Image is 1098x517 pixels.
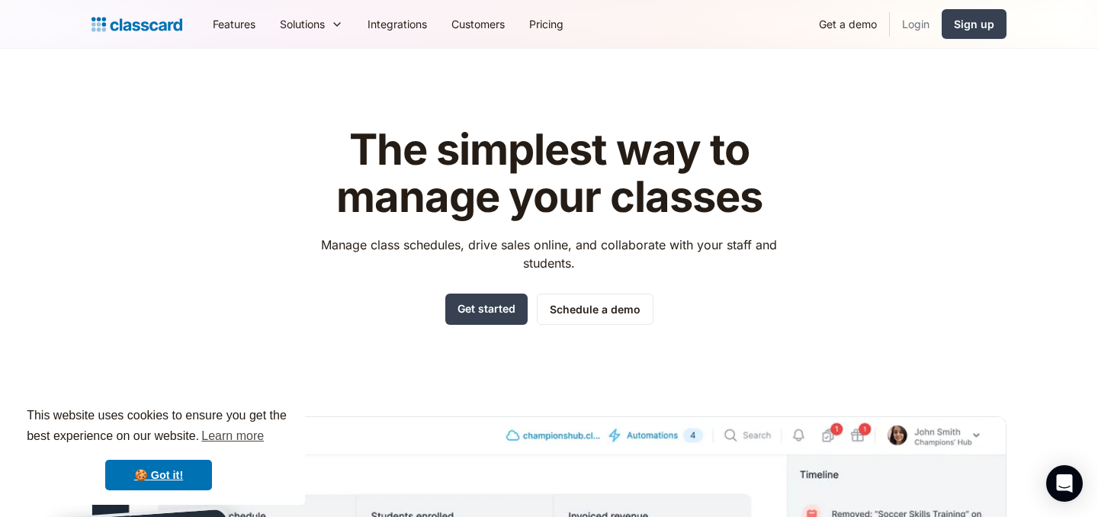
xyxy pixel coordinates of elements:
p: Manage class schedules, drive sales online, and collaborate with your staff and students. [307,236,791,272]
a: Pricing [517,7,576,41]
div: Solutions [280,16,325,32]
a: Integrations [355,7,439,41]
a: Features [201,7,268,41]
a: learn more about cookies [199,425,266,448]
a: Login [890,7,942,41]
a: Get a demo [807,7,889,41]
div: cookieconsent [12,392,305,505]
div: Open Intercom Messenger [1046,465,1083,502]
div: Solutions [268,7,355,41]
a: home [91,14,182,35]
div: Sign up [954,16,994,32]
a: Schedule a demo [537,294,653,325]
span: This website uses cookies to ensure you get the best experience on our website. [27,406,291,448]
a: Sign up [942,9,1006,39]
a: dismiss cookie message [105,460,212,490]
h1: The simplest way to manage your classes [307,127,791,220]
a: Customers [439,7,517,41]
a: Get started [445,294,528,325]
